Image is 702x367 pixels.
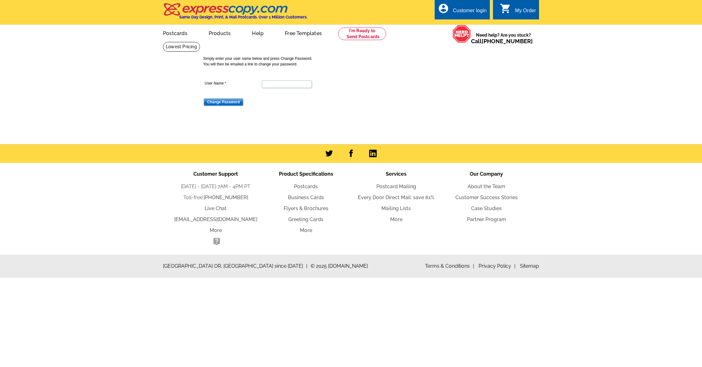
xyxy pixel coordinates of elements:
div: My Order [515,8,536,17]
a: Terms & Conditions [425,263,474,269]
input: Change Password [204,98,243,106]
div: Customer login [453,8,487,17]
a: Business Cards [288,194,324,200]
a: Case Studies [471,205,502,211]
span: Need help? Are you stuck? [471,32,536,44]
a: Every Door Direct Mail: save 81% [358,194,434,200]
span: Product Specifications [279,171,333,177]
i: account_circle [438,3,449,14]
a: Partner Program [467,216,506,222]
a: More [300,227,312,233]
li: [DATE] - [DATE] 7AM - 4PM PT [170,183,261,190]
a: More [210,227,222,233]
li: Toll-free: [170,194,261,201]
a: [PHONE_NUMBER] [204,194,248,200]
a: Greeting Cards [288,216,323,222]
a: Free Templates [275,25,332,40]
a: Help [242,25,274,40]
a: More [390,216,402,222]
i: shopping_cart [500,3,511,14]
a: Postcards [294,183,318,189]
a: Same Day Design, Print, & Mail Postcards. Over 1 Million Customers. [163,8,307,19]
a: Mailing Lists [381,205,411,211]
a: Postcards [153,25,197,40]
a: Customer Success Stories [455,194,518,200]
span: [GEOGRAPHIC_DATA] OR, [GEOGRAPHIC_DATA] since [DATE] [163,262,307,270]
span: Call [471,38,533,44]
label: User Name [205,80,261,86]
a: shopping_cart My Order [500,7,536,15]
a: [EMAIL_ADDRESS][DOMAIN_NAME] [174,216,257,222]
a: Sitemap [520,263,539,269]
a: Live Chat [205,205,227,211]
a: Products [199,25,241,40]
span: Customer Support [193,171,238,177]
span: © 2025 [DOMAIN_NAME] [311,262,368,270]
h4: Same Day Design, Print, & Mail Postcards. Over 1 Million Customers. [179,15,307,19]
img: help [453,25,471,43]
a: [PHONE_NUMBER] [482,38,533,44]
span: Services [386,171,406,177]
a: About the Team [468,183,505,189]
a: Privacy Policy [479,263,516,269]
a: account_circle Customer login [438,7,487,15]
span: Our Company [470,171,503,177]
a: Postcard Mailing [376,183,416,189]
a: Flyers & Brochures [284,205,328,211]
p: Simply enter your user name below and press Change Password. You will then be emailed a link to c... [203,56,504,67]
